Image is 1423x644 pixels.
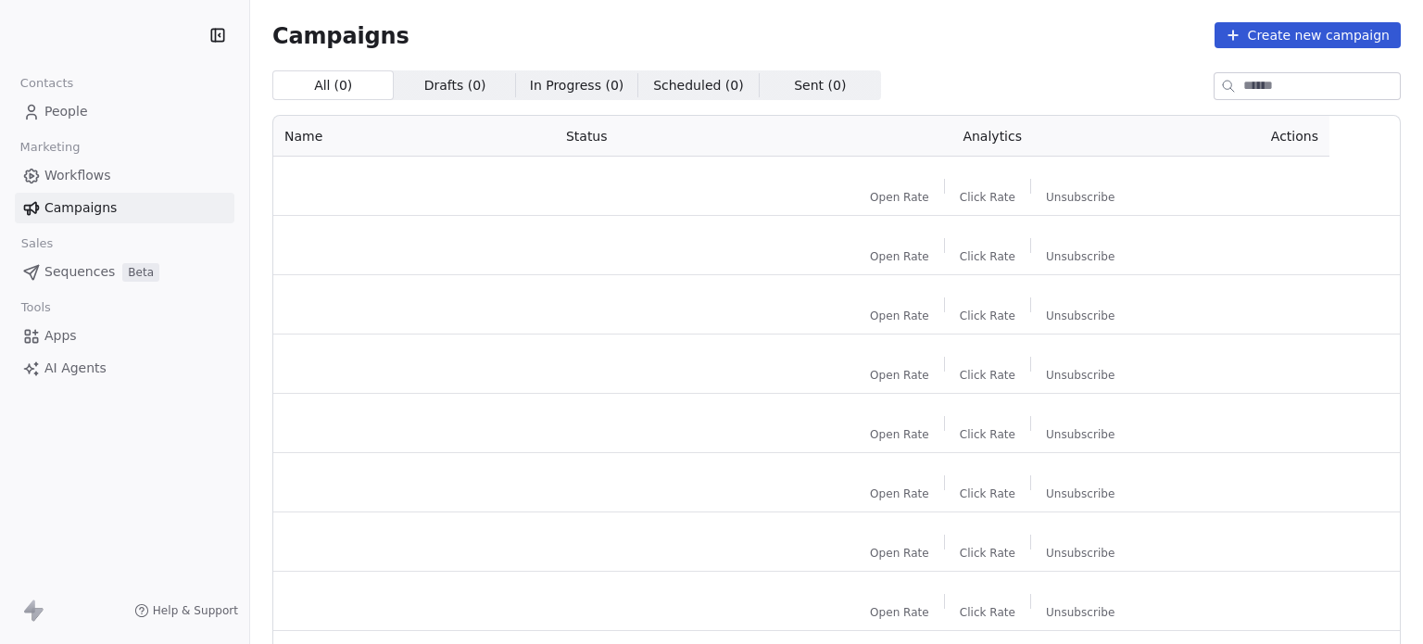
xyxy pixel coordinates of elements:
[870,486,929,501] span: Open Rate
[44,198,117,218] span: Campaigns
[153,603,238,618] span: Help & Support
[653,76,744,95] span: Scheduled ( 0 )
[870,546,929,561] span: Open Rate
[12,69,82,97] span: Contacts
[960,546,1015,561] span: Click Rate
[812,116,1174,157] th: Analytics
[15,321,234,351] a: Apps
[530,76,624,95] span: In Progress ( 0 )
[1046,546,1114,561] span: Unsubscribe
[960,486,1015,501] span: Click Rate
[960,605,1015,620] span: Click Rate
[870,427,929,442] span: Open Rate
[1046,486,1114,501] span: Unsubscribe
[44,102,88,121] span: People
[1174,116,1329,157] th: Actions
[960,427,1015,442] span: Click Rate
[1046,309,1114,323] span: Unsubscribe
[15,353,234,384] a: AI Agents
[870,605,929,620] span: Open Rate
[870,249,929,264] span: Open Rate
[1215,22,1401,48] button: Create new campaign
[44,262,115,282] span: Sequences
[44,166,111,185] span: Workflows
[134,603,238,618] a: Help & Support
[15,96,234,127] a: People
[12,133,88,161] span: Marketing
[15,193,234,223] a: Campaigns
[13,230,61,258] span: Sales
[1046,190,1114,205] span: Unsubscribe
[44,359,107,378] span: AI Agents
[424,76,486,95] span: Drafts ( 0 )
[555,116,812,157] th: Status
[960,309,1015,323] span: Click Rate
[960,249,1015,264] span: Click Rate
[122,263,159,282] span: Beta
[870,190,929,205] span: Open Rate
[1046,368,1114,383] span: Unsubscribe
[15,257,234,287] a: SequencesBeta
[1046,427,1114,442] span: Unsubscribe
[13,294,58,322] span: Tools
[870,309,929,323] span: Open Rate
[1046,605,1114,620] span: Unsubscribe
[960,190,1015,205] span: Click Rate
[960,368,1015,383] span: Click Rate
[273,116,555,157] th: Name
[272,22,409,48] span: Campaigns
[1046,249,1114,264] span: Unsubscribe
[794,76,846,95] span: Sent ( 0 )
[44,326,77,346] span: Apps
[15,160,234,191] a: Workflows
[870,368,929,383] span: Open Rate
